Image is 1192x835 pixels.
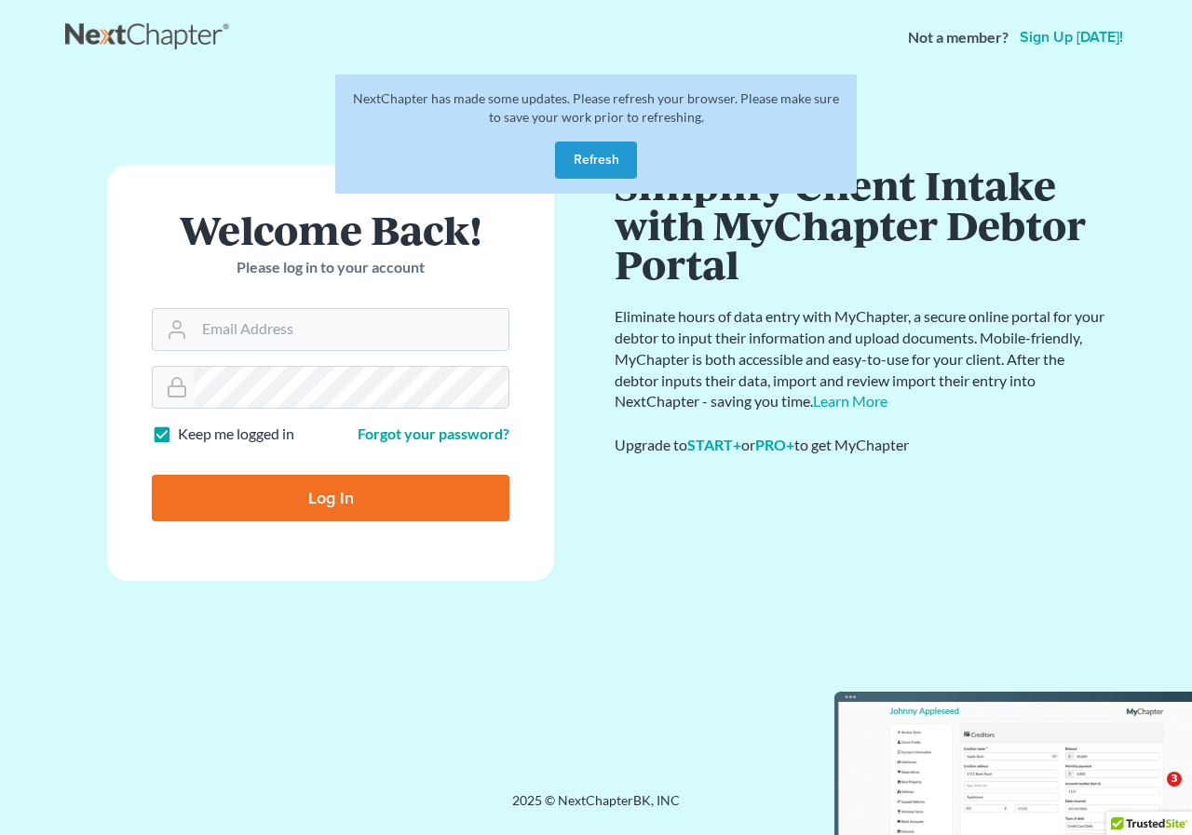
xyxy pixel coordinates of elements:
[1129,772,1173,816] iframe: Intercom live chat
[908,27,1009,48] strong: Not a member?
[1167,772,1182,787] span: 3
[152,257,509,278] p: Please log in to your account
[813,392,887,410] a: Learn More
[1016,30,1127,45] a: Sign up [DATE]!
[152,209,509,249] h1: Welcome Back!
[195,309,508,350] input: Email Address
[358,424,509,442] a: Forgot your password?
[615,165,1108,284] h1: Simplify Client Intake with MyChapter Debtor Portal
[178,424,294,445] label: Keep me logged in
[555,141,637,179] button: Refresh
[615,435,1108,456] div: Upgrade to or to get MyChapter
[755,436,794,453] a: PRO+
[65,791,1127,825] div: 2025 © NextChapterBK, INC
[687,436,741,453] a: START+
[152,475,509,521] input: Log In
[353,90,839,125] span: NextChapter has made some updates. Please refresh your browser. Please make sure to save your wor...
[615,306,1108,412] p: Eliminate hours of data entry with MyChapter, a secure online portal for your debtor to input the...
